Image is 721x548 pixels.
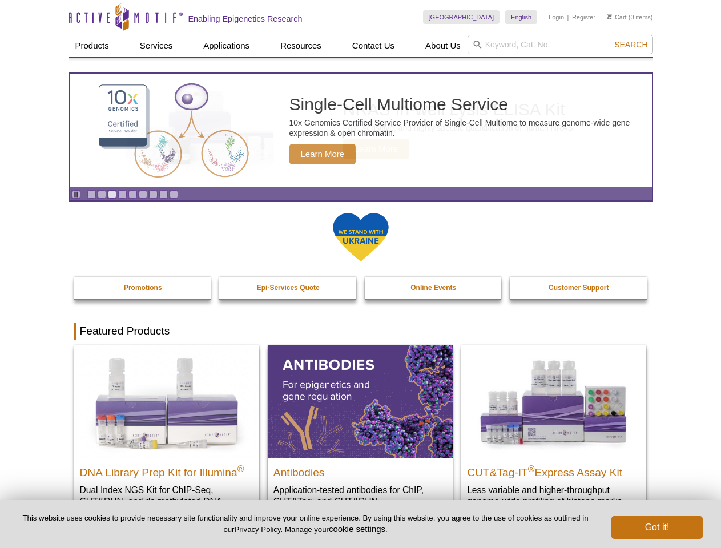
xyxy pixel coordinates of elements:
[88,78,259,183] img: Single-Cell Multiome Service
[461,345,646,518] a: CUT&Tag-IT® Express Assay Kit CUT&Tag-IT®Express Assay Kit Less variable and higher-throughput ge...
[467,484,641,507] p: Less variable and higher-throughput genome-wide profiling of histone marks​.
[273,484,447,507] p: Application-tested antibodies for ChIP, CUT&Tag, and CUT&RUN.
[461,345,646,457] img: CUT&Tag-IT® Express Assay Kit
[70,74,652,187] article: Single-Cell Multiome Service
[149,190,158,199] a: Go to slide 7
[329,524,385,534] button: cookie settings
[69,35,116,57] a: Products
[118,190,127,199] a: Go to slide 4
[108,190,116,199] a: Go to slide 3
[505,10,537,24] a: English
[18,513,593,535] p: This website uses cookies to provide necessary site functionality and improve your online experie...
[410,284,456,292] strong: Online Events
[98,190,106,199] a: Go to slide 2
[549,284,609,292] strong: Customer Support
[332,212,389,263] img: We Stand With Ukraine
[611,39,651,50] button: Search
[467,461,641,478] h2: CUT&Tag-IT Express Assay Kit
[549,13,564,21] a: Login
[196,35,256,57] a: Applications
[273,461,447,478] h2: Antibodies
[611,516,703,539] button: Got it!
[268,345,453,518] a: All Antibodies Antibodies Application-tested antibodies for ChIP, CUT&Tag, and CUT&RUN.
[268,345,453,457] img: All Antibodies
[74,323,647,340] h2: Featured Products
[289,118,646,138] p: 10x Genomics Certified Service Provider of Single-Cell Multiome to measure genome-wide gene expre...
[72,190,80,199] a: Toggle autoplay
[70,74,652,187] a: Single-Cell Multiome Service Single-Cell Multiome Service 10x Genomics Certified Service Provider...
[607,13,627,21] a: Cart
[423,10,500,24] a: [GEOGRAPHIC_DATA]
[80,461,253,478] h2: DNA Library Prep Kit for Illumina
[289,144,356,164] span: Learn More
[257,284,320,292] strong: Epi-Services Quote
[289,96,646,113] h2: Single-Cell Multiome Service
[74,277,212,299] a: Promotions
[365,277,503,299] a: Online Events
[124,284,162,292] strong: Promotions
[273,35,328,57] a: Resources
[614,40,647,49] span: Search
[418,35,468,57] a: About Us
[572,13,595,21] a: Register
[237,464,244,473] sup: ®
[87,190,96,199] a: Go to slide 1
[188,14,303,24] h2: Enabling Epigenetics Research
[607,10,653,24] li: (0 items)
[74,345,259,457] img: DNA Library Prep Kit for Illumina
[219,277,357,299] a: Epi-Services Quote
[133,35,180,57] a: Services
[528,464,535,473] sup: ®
[234,525,280,534] a: Privacy Policy
[510,277,648,299] a: Customer Support
[345,35,401,57] a: Contact Us
[468,35,653,54] input: Keyword, Cat. No.
[128,190,137,199] a: Go to slide 5
[80,484,253,519] p: Dual Index NGS Kit for ChIP-Seq, CUT&RUN, and ds methylated DNA assays.
[567,10,569,24] li: |
[159,190,168,199] a: Go to slide 8
[170,190,178,199] a: Go to slide 9
[607,14,612,19] img: Your Cart
[74,345,259,530] a: DNA Library Prep Kit for Illumina DNA Library Prep Kit for Illumina® Dual Index NGS Kit for ChIP-...
[139,190,147,199] a: Go to slide 6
